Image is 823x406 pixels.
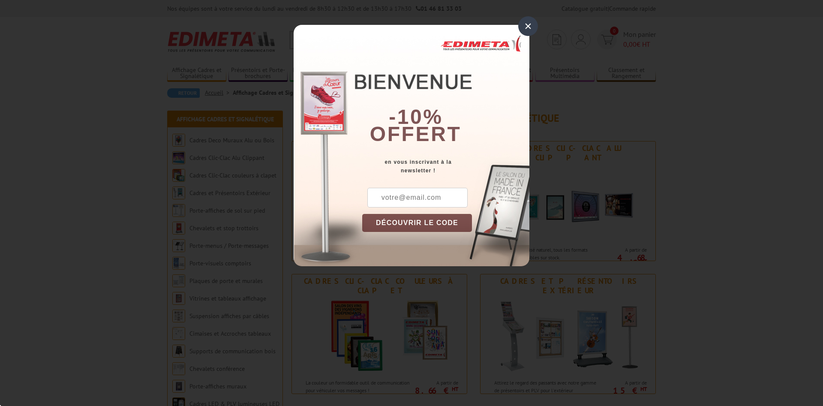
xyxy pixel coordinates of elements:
[362,214,472,232] button: DÉCOUVRIR LE CODE
[367,188,468,208] input: votre@email.com
[389,105,443,128] b: -10%
[362,158,529,175] div: en vous inscrivant à la newsletter !
[518,16,538,36] div: ×
[370,123,462,145] font: offert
